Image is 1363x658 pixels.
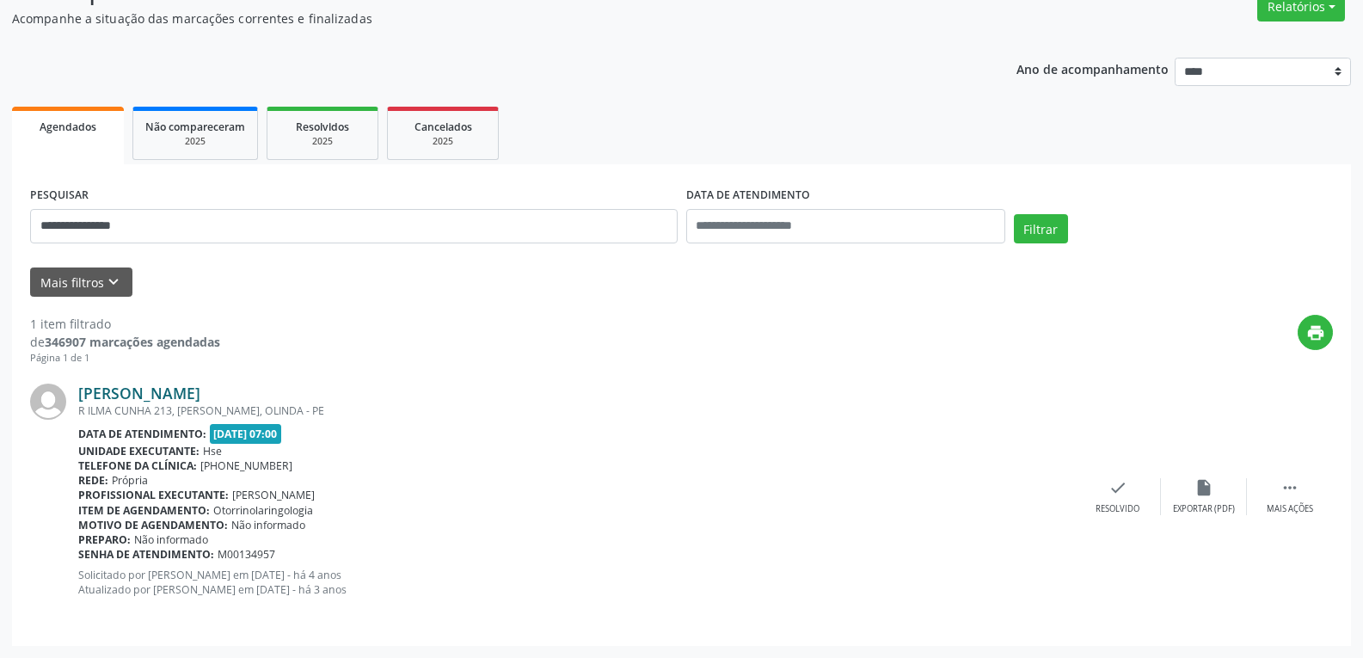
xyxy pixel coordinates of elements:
[400,135,486,148] div: 2025
[218,547,275,562] span: M00134957
[232,488,315,502] span: [PERSON_NAME]
[145,135,245,148] div: 2025
[30,268,132,298] button: Mais filtroskeyboard_arrow_down
[1267,503,1313,515] div: Mais ações
[78,473,108,488] b: Rede:
[78,518,228,532] b: Motivo de agendamento:
[78,403,1075,418] div: R ILMA CUNHA 213, [PERSON_NAME], OLINDA - PE
[1280,478,1299,497] i: 
[40,120,96,134] span: Agendados
[78,532,131,547] b: Preparo:
[1096,503,1139,515] div: Resolvido
[145,120,245,134] span: Não compareceram
[78,444,200,458] b: Unidade executante:
[1298,315,1333,350] button: print
[30,351,220,366] div: Página 1 de 1
[1173,503,1235,515] div: Exportar (PDF)
[1014,214,1068,243] button: Filtrar
[203,444,222,458] span: Hse
[686,182,810,209] label: DATA DE ATENDIMENTO
[414,120,472,134] span: Cancelados
[30,182,89,209] label: PESQUISAR
[112,473,148,488] span: Própria
[78,568,1075,597] p: Solicitado por [PERSON_NAME] em [DATE] - há 4 anos Atualizado por [PERSON_NAME] em [DATE] - há 3 ...
[30,333,220,351] div: de
[30,315,220,333] div: 1 item filtrado
[279,135,365,148] div: 2025
[30,384,66,420] img: img
[200,458,292,473] span: [PHONE_NUMBER]
[210,424,282,444] span: [DATE] 07:00
[1306,323,1325,342] i: print
[45,334,220,350] strong: 346907 marcações agendadas
[78,488,229,502] b: Profissional executante:
[1108,478,1127,497] i: check
[78,384,200,403] a: [PERSON_NAME]
[78,427,206,441] b: Data de atendimento:
[231,518,305,532] span: Não informado
[213,503,313,518] span: Otorrinolaringologia
[78,458,197,473] b: Telefone da clínica:
[1016,58,1169,79] p: Ano de acompanhamento
[12,9,949,28] p: Acompanhe a situação das marcações correntes e finalizadas
[1194,478,1213,497] i: insert_drive_file
[78,503,210,518] b: Item de agendamento:
[104,273,123,292] i: keyboard_arrow_down
[78,547,214,562] b: Senha de atendimento:
[134,532,208,547] span: Não informado
[296,120,349,134] span: Resolvidos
